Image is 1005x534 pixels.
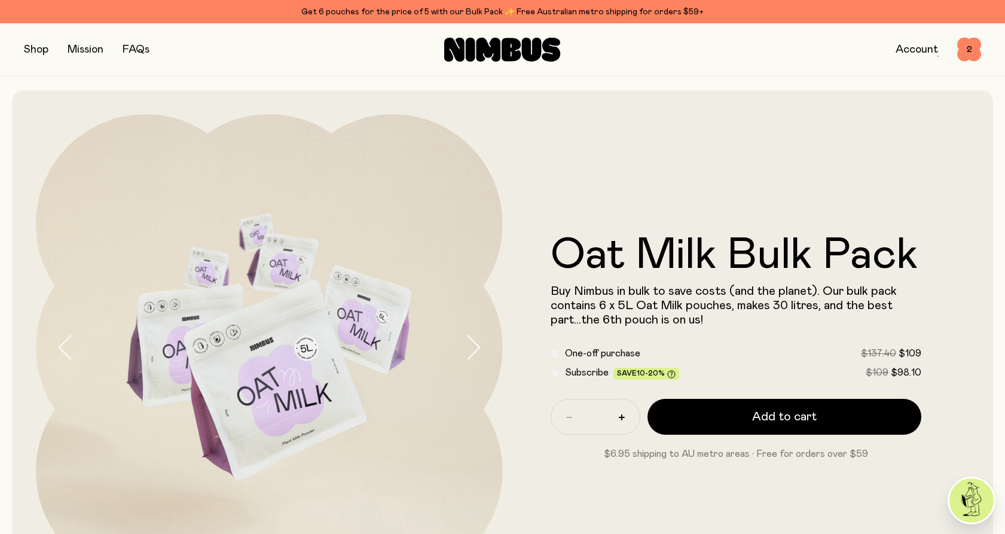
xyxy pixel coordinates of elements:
[551,447,922,461] p: $6.95 shipping to AU metro areas · Free for orders over $59
[949,478,994,523] img: agent
[68,44,103,55] a: Mission
[551,234,922,277] h1: Oat Milk Bulk Pack
[752,408,817,425] span: Add to cart
[637,370,665,377] span: 10-20%
[565,368,609,377] span: Subscribe
[551,285,897,326] span: Buy Nimbus in bulk to save costs (and the planet). Our bulk pack contains 6 x 5L Oat Milk pouches...
[891,368,921,377] span: $98.10
[861,349,896,358] span: $137.40
[896,44,938,55] a: Account
[24,5,981,19] div: Get 6 pouches for the price of 5 with our Bulk Pack ✨ Free Australian metro shipping for orders $59+
[565,349,640,358] span: One-off purchase
[647,399,922,435] button: Add to cart
[123,44,149,55] a: FAQs
[957,38,981,62] button: 2
[866,368,888,377] span: $109
[617,370,676,379] span: Save
[899,349,921,358] span: $109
